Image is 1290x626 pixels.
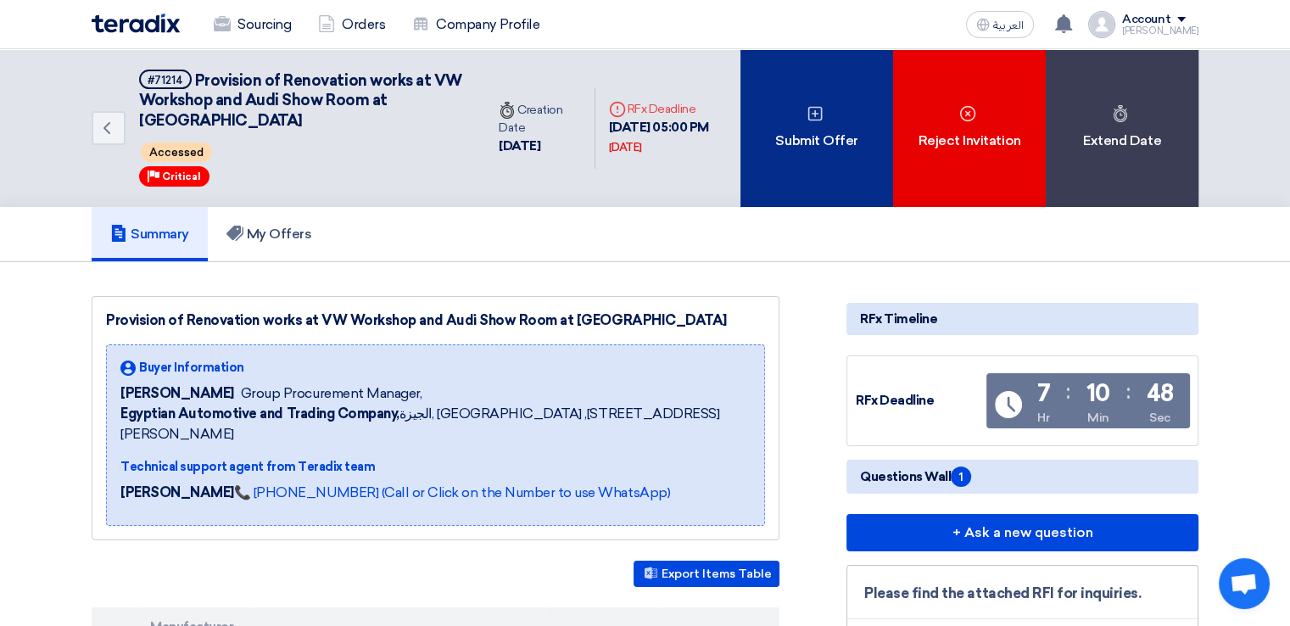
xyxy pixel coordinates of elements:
[1087,409,1109,427] div: Min
[139,359,244,377] span: Buyer Information
[499,137,581,156] div: [DATE]
[106,310,765,331] div: Provision of Renovation works at VW Workshop and Audi Show Room at [GEOGRAPHIC_DATA]
[162,170,201,182] span: Critical
[148,75,183,86] div: #71214
[1126,377,1131,407] div: :
[993,20,1024,31] span: العربية
[1086,382,1110,405] div: 10
[304,6,399,43] a: Orders
[1046,49,1198,207] div: Extend Date
[234,484,670,500] a: 📞 [PHONE_NUMBER] (Call or Click on the Number to use WhatsApp)
[120,484,234,500] strong: [PERSON_NAME]
[120,404,751,444] span: الجيزة, [GEOGRAPHIC_DATA] ,[STREET_ADDRESS][PERSON_NAME]
[846,303,1198,335] div: RFx Timeline
[860,467,971,487] span: Questions Wall
[499,101,581,137] div: Creation Date
[1122,13,1170,27] div: Account
[1219,558,1270,609] div: Open chat
[856,391,983,411] div: RFx Deadline
[120,458,751,476] div: Technical support agent from Teradix team
[951,467,971,487] span: 1
[120,405,399,422] b: Egyptian Automotive and Trading Company,
[241,383,422,404] span: Group Procurement Manager,
[1149,409,1170,427] div: Sec
[846,514,1198,551] button: + Ask a new question
[1066,377,1070,407] div: :
[1037,382,1051,405] div: 7
[141,143,212,162] span: Accessed
[634,561,779,587] button: Export Items Table
[226,226,312,243] h5: My Offers
[609,118,727,156] div: [DATE] 05:00 PM
[399,6,553,43] a: Company Profile
[1146,382,1173,405] div: 48
[864,583,1181,605] div: Please find the attached RFI for inquiries.
[200,6,304,43] a: Sourcing
[893,49,1046,207] div: Reject Invitation
[92,207,208,261] a: Summary
[1088,11,1115,38] img: profile_test.png
[110,226,189,243] h5: Summary
[139,71,462,130] span: Provision of Renovation works at VW Workshop and Audi Show Room at [GEOGRAPHIC_DATA]
[92,14,180,33] img: Teradix logo
[208,207,331,261] a: My Offers
[740,49,893,207] div: Submit Offer
[966,11,1034,38] button: العربية
[1122,26,1198,36] div: [PERSON_NAME]
[1037,409,1049,427] div: Hr
[609,100,727,118] div: RFx Deadline
[120,383,234,404] span: [PERSON_NAME]
[139,70,465,131] h5: Provision of Renovation works at VW Workshop and Audi Show Room at Moharam Bek
[609,139,642,156] div: [DATE]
